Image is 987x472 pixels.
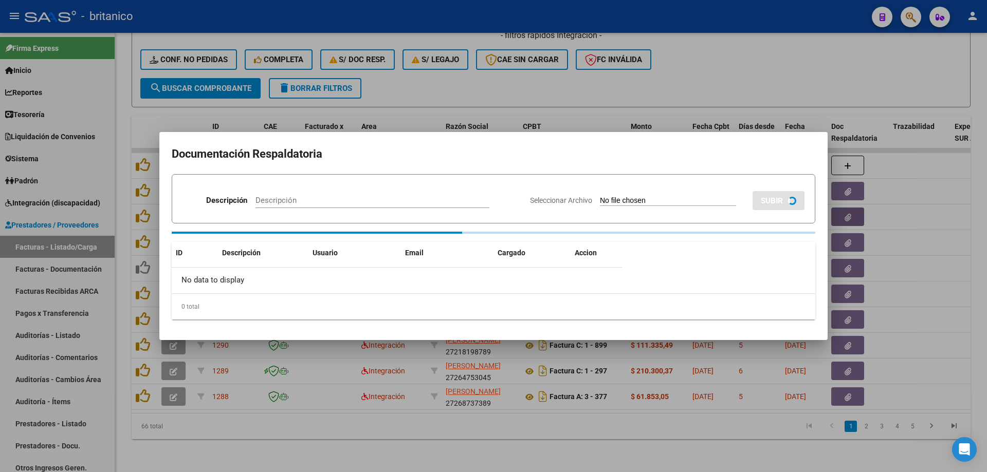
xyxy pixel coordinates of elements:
datatable-header-cell: Accion [571,242,622,264]
datatable-header-cell: Cargado [493,242,571,264]
span: Cargado [498,249,525,257]
span: Usuario [313,249,338,257]
datatable-header-cell: Descripción [218,242,308,264]
span: Seleccionar Archivo [530,196,592,204]
datatable-header-cell: ID [172,242,218,264]
div: Open Intercom Messenger [952,437,977,462]
p: Descripción [206,195,247,206]
span: SUBIR [761,196,783,205]
div: 0 total [172,294,815,319]
datatable-header-cell: Usuario [308,242,401,264]
datatable-header-cell: Email [401,242,493,264]
span: Accion [575,249,597,257]
span: Descripción [222,249,261,257]
button: SUBIR [753,191,805,210]
span: ID [176,249,182,257]
div: No data to display [172,268,622,293]
h2: Documentación Respaldatoria [172,144,815,164]
span: Email [405,249,424,257]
